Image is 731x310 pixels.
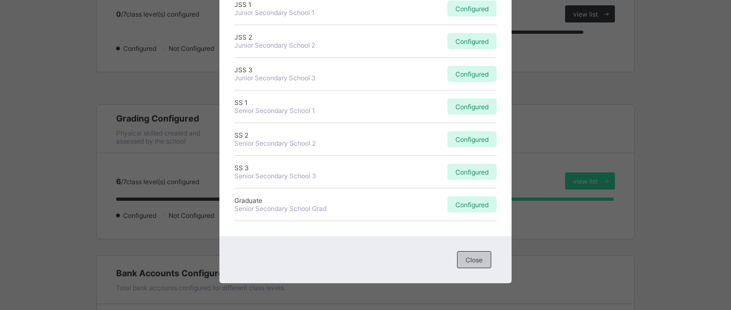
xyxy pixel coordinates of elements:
span: Configured [455,201,489,209]
span: Configured [455,37,489,46]
span: Junior Secondary School 3 [234,74,316,82]
span: Configured [455,135,489,143]
span: Configured [455,70,489,78]
span: SS 2 [234,131,363,139]
span: Senior Secondary School 1 [234,107,315,115]
span: SS 1 [234,99,363,107]
span: Junior Secondary School 1 [234,9,315,17]
span: Configured [455,103,489,111]
span: SS 3 [234,164,363,172]
span: Graduate [234,196,363,205]
span: Senior Secondary School 3 [234,172,316,180]
span: Configured [455,5,489,13]
span: Senior Secondary School Grad [234,205,326,213]
span: Senior Secondary School 2 [234,139,316,147]
span: JSS 1 [234,1,363,9]
span: Close [466,256,483,264]
span: Junior Secondary School 2 [234,41,315,49]
span: JSS 2 [234,33,363,41]
span: Configured [455,168,489,176]
span: JSS 3 [234,66,363,74]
